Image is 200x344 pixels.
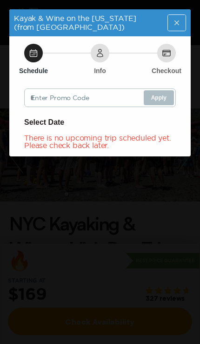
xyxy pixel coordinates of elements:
[24,116,176,128] h6: Select Date
[14,14,136,31] span: Kayak & Wine on the [US_STATE] (from [GEOGRAPHIC_DATA])
[152,66,181,75] h6: Checkout
[24,134,176,149] div: There is no upcoming trip scheduled yet. Please check back later.
[94,66,106,75] h6: Info
[19,66,48,75] h6: Schedule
